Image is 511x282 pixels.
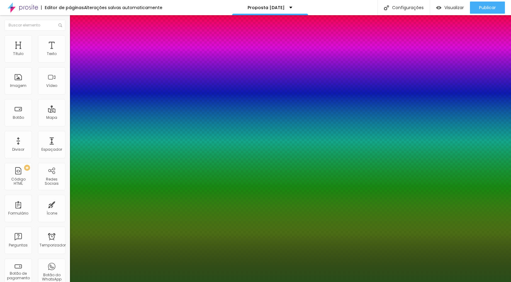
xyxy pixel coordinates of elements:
[470,2,505,14] button: Publicar
[41,147,62,152] font: Espaçador
[12,147,24,152] font: Divisor
[436,5,441,10] img: view-1.svg
[45,177,59,186] font: Redes Sociais
[47,51,57,56] font: Texto
[42,272,61,282] font: Botão do WhatsApp
[45,5,84,11] font: Editor de páginas
[248,5,285,11] font: Proposta [DATE]
[84,5,162,11] font: Alterações salvas automaticamente
[58,23,62,27] img: Ícone
[46,83,57,88] font: Vídeo
[9,242,28,248] font: Perguntas
[46,115,57,120] font: Mapa
[430,2,470,14] button: Visualizar
[392,5,424,11] font: Configurações
[10,83,26,88] font: Imagem
[479,5,496,11] font: Publicar
[11,177,26,186] font: Código HTML
[5,20,65,31] input: Buscar elemento
[384,5,389,10] img: Ícone
[444,5,464,11] font: Visualizar
[8,211,28,216] font: Formulário
[7,271,30,280] font: Botão de pagamento
[13,51,23,56] font: Título
[13,115,24,120] font: Botão
[40,242,66,248] font: Temporizador
[47,211,57,216] font: Ícone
